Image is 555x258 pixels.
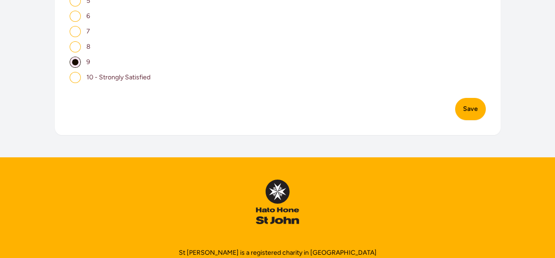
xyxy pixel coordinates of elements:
[70,11,81,22] input: 6
[86,27,90,35] span: 7
[70,26,81,37] input: 7
[86,43,91,51] span: 8
[70,57,81,68] input: 9
[86,73,150,81] span: 10 - Strongly Satisfied
[70,41,81,52] input: 8
[256,180,299,224] img: InPulse
[86,58,90,66] span: 9
[455,98,486,120] button: Save
[70,72,81,83] input: 10 - Strongly Satisfied
[86,12,90,20] span: 6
